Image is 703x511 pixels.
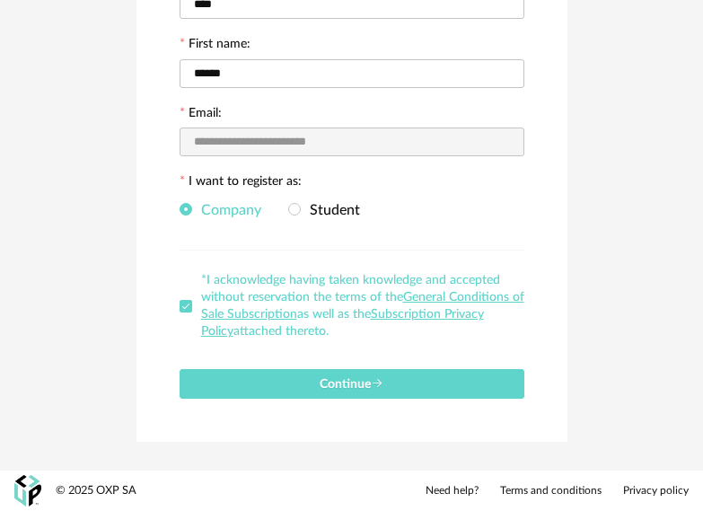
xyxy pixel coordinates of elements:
span: *I acknowledge having taken knowledge and accepted without reservation the terms of the as well a... [201,274,524,338]
button: Continue [180,369,524,399]
label: I want to register as: [180,175,302,191]
a: Privacy policy [623,484,689,498]
label: Email: [180,107,222,123]
span: Continue [320,378,383,391]
label: First name: [180,38,250,54]
a: Need help? [426,484,479,498]
div: © 2025 OXP SA [56,483,136,498]
a: Terms and conditions [500,484,602,498]
span: Student [301,203,360,217]
span: Company [192,203,261,217]
img: OXP [14,475,41,507]
a: Subscription Privacy Policy [201,308,484,338]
